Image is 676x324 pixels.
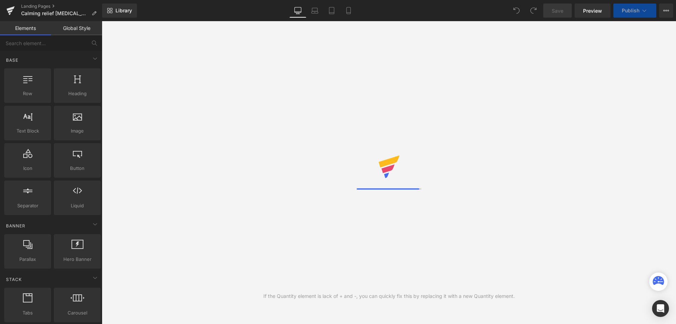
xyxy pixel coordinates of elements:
span: Image [56,127,99,135]
a: Global Style [51,21,102,35]
span: Row [6,90,49,97]
a: Preview [575,4,611,18]
a: Mobile [340,4,357,18]
span: Base [5,57,19,63]
span: Preview [583,7,602,14]
span: Save [552,7,563,14]
span: Hero Banner [56,256,99,263]
a: Landing Pages [21,4,102,9]
span: Calming relief [MEDICAL_DATA], Sore Dry Eyelids, Eye [MEDICAL_DATA] [21,11,89,16]
span: Banner [5,222,26,229]
button: Undo [509,4,524,18]
button: More [659,4,673,18]
a: New Library [102,4,137,18]
button: Publish [613,4,656,18]
a: Desktop [289,4,306,18]
div: If the Quantity element is lack of + and -, you can quickly fix this by replacing it with a new Q... [263,292,515,300]
a: Tablet [323,4,340,18]
span: Tabs [6,309,49,317]
span: Icon [6,165,49,172]
span: Liquid [56,202,99,209]
span: Text Block [6,127,49,135]
span: Publish [622,8,639,13]
span: Stack [5,276,23,283]
span: Parallax [6,256,49,263]
button: Redo [526,4,540,18]
span: Button [56,165,99,172]
span: Heading [56,90,99,97]
span: Separator [6,202,49,209]
div: Open Intercom Messenger [652,300,669,317]
span: Library [115,7,132,14]
a: Laptop [306,4,323,18]
span: Carousel [56,309,99,317]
